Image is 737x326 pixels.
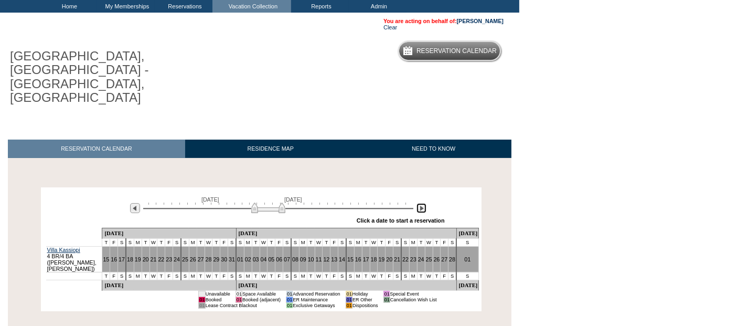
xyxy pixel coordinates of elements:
[229,256,235,262] a: 31
[236,272,244,280] td: S
[182,256,188,262] a: 25
[456,228,478,238] td: [DATE]
[118,272,126,280] td: S
[346,297,352,302] td: 01
[198,256,204,262] a: 27
[383,291,390,297] td: 01
[126,238,134,246] td: S
[165,272,173,280] td: F
[330,272,338,280] td: F
[323,272,330,280] td: T
[197,238,205,246] td: T
[103,256,109,262] a: 15
[338,238,346,246] td: S
[378,256,384,262] a: 19
[457,18,504,24] a: [PERSON_NAME]
[293,302,340,308] td: Exclusive Getaways
[425,272,433,280] td: W
[315,238,323,246] td: W
[205,297,230,302] td: Booked
[268,272,275,280] td: T
[275,272,283,280] td: F
[158,256,164,262] a: 22
[416,48,497,55] h5: Reservation Calendar
[299,238,307,246] td: M
[268,256,274,262] a: 05
[449,256,455,262] a: 28
[228,272,236,280] td: S
[244,272,252,280] td: M
[354,272,362,280] td: M
[205,302,281,308] td: Lease Contract Blackout
[252,272,260,280] td: T
[299,272,307,280] td: M
[220,238,228,246] td: F
[197,272,205,280] td: T
[390,291,436,297] td: Special Event
[448,238,456,246] td: S
[189,238,197,246] td: M
[426,256,432,262] a: 25
[102,272,110,280] td: T
[433,272,441,280] td: T
[409,238,417,246] td: M
[236,297,242,302] td: 01
[330,238,338,246] td: F
[323,256,329,262] a: 12
[386,238,393,246] td: F
[418,256,424,262] a: 24
[292,256,298,262] a: 08
[46,246,102,272] td: 4 BR/4 BA ([PERSON_NAME], [PERSON_NAME])
[383,24,397,30] a: Clear
[245,256,251,262] a: 02
[220,272,228,280] td: F
[363,256,369,262] a: 17
[166,256,172,262] a: 23
[293,291,340,297] td: Advanced Reservation
[441,272,448,280] td: F
[165,238,173,246] td: F
[286,291,293,297] td: 01
[242,297,281,302] td: Booked (adjacent)
[149,238,157,246] td: W
[338,272,346,280] td: S
[401,272,409,280] td: S
[293,297,340,302] td: ER Maintenance
[149,272,157,280] td: W
[268,238,275,246] td: T
[173,272,181,280] td: S
[370,238,378,246] td: W
[286,297,293,302] td: 01
[286,302,293,308] td: 01
[353,302,378,308] td: Dispositions
[135,256,141,262] a: 19
[402,256,409,262] a: 22
[393,238,401,246] td: S
[434,256,440,262] a: 26
[378,272,386,280] td: T
[236,291,242,297] td: 01
[346,291,352,297] td: 01
[346,272,354,280] td: S
[8,47,243,107] h1: [GEOGRAPHIC_DATA], [GEOGRAPHIC_DATA] - [GEOGRAPHIC_DATA], [GEOGRAPHIC_DATA]
[425,238,433,246] td: W
[456,280,478,290] td: [DATE]
[119,256,125,262] a: 17
[237,256,243,262] a: 01
[393,272,401,280] td: S
[134,238,142,246] td: M
[417,272,425,280] td: T
[390,297,436,302] td: Cancellation Wish List
[221,256,227,262] a: 30
[212,272,220,280] td: T
[102,238,110,246] td: T
[315,272,323,280] td: W
[190,256,196,262] a: 26
[199,291,205,297] td: 01
[331,256,337,262] a: 13
[205,238,212,246] td: W
[307,272,315,280] td: T
[181,272,189,280] td: S
[307,238,315,246] td: T
[316,256,322,262] a: 11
